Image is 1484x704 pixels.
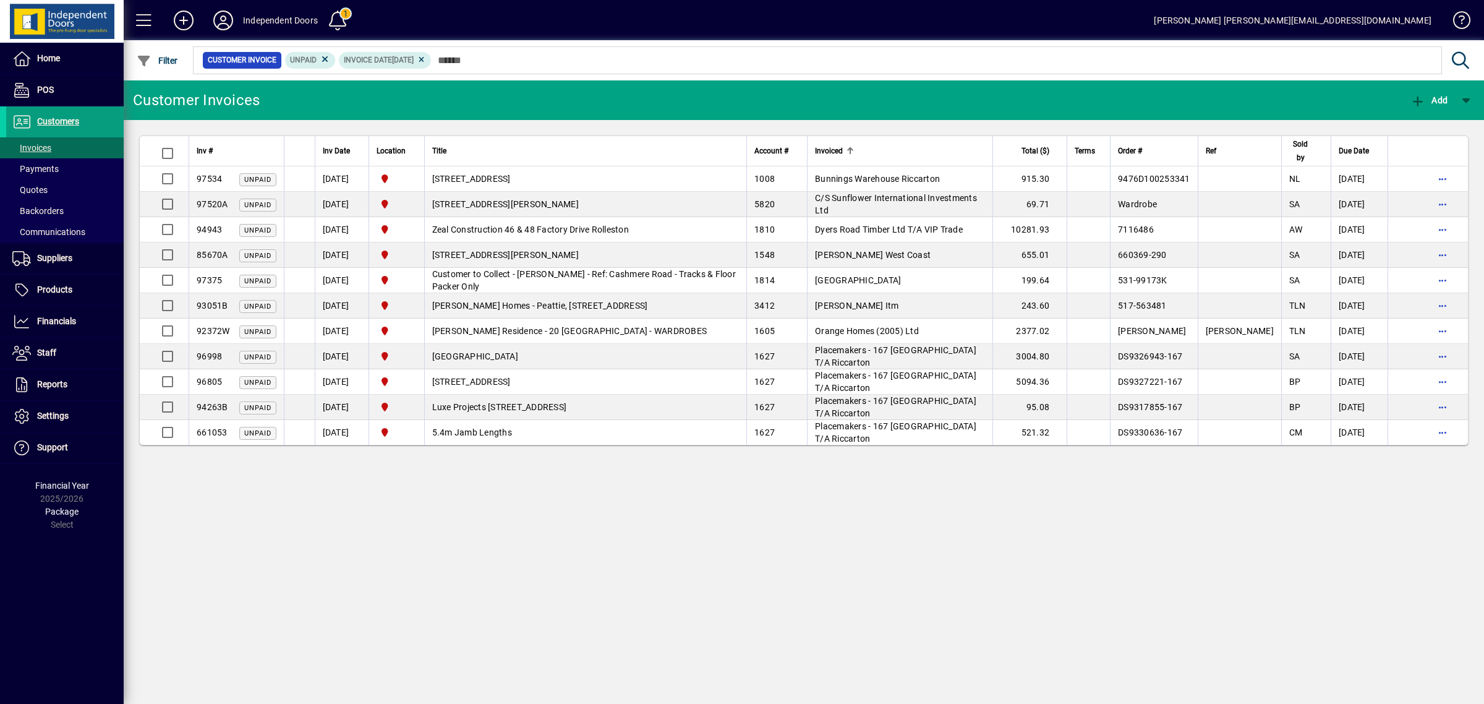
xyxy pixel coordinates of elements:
[6,179,124,200] a: Quotes
[315,293,369,319] td: [DATE]
[323,144,350,158] span: Inv Date
[754,144,788,158] span: Account #
[377,197,417,211] span: Christchurch
[1331,217,1388,243] td: [DATE]
[1433,372,1452,392] button: More options
[754,275,775,285] span: 1814
[244,379,271,387] span: Unpaid
[815,225,963,234] span: Dyers Road Timber Ltd T/A VIP Trade
[754,225,775,234] span: 1810
[1289,427,1303,437] span: CM
[432,199,579,209] span: [STREET_ADDRESS][PERSON_NAME]
[37,253,72,263] span: Suppliers
[992,420,1067,445] td: 521.32
[12,206,64,216] span: Backorders
[377,375,417,388] span: Christchurch
[432,351,518,361] span: [GEOGRAPHIC_DATA]
[1433,220,1452,239] button: More options
[315,243,369,268] td: [DATE]
[377,426,417,439] span: Christchurch
[315,344,369,369] td: [DATE]
[377,248,417,262] span: Christchurch
[815,174,940,184] span: Bunnings Warehouse Riccarton
[37,316,76,326] span: Financials
[12,143,51,153] span: Invoices
[992,192,1067,217] td: 69.71
[285,52,336,68] mat-chip: Payment Status: Unpaid
[1118,144,1190,158] div: Order #
[6,432,124,463] a: Support
[815,396,976,418] span: Placemakers - 167 [GEOGRAPHIC_DATA] T/A Riccarton
[992,319,1067,344] td: 2377.02
[1289,301,1306,311] span: TLN
[1289,225,1303,234] span: AW
[197,250,228,260] span: 85670A
[815,275,901,285] span: [GEOGRAPHIC_DATA]
[315,420,369,445] td: [DATE]
[432,174,511,184] span: [STREET_ADDRESS]
[992,217,1067,243] td: 10281.93
[315,217,369,243] td: [DATE]
[315,395,369,420] td: [DATE]
[137,56,178,66] span: Filter
[1331,369,1388,395] td: [DATE]
[6,43,124,74] a: Home
[992,268,1067,293] td: 199.64
[6,221,124,243] a: Communications
[432,225,629,234] span: Zeal Construction 46 & 48 Factory Drive Rolleston
[432,144,446,158] span: Title
[1289,351,1300,361] span: SA
[815,301,898,311] span: [PERSON_NAME] Itm
[1331,192,1388,217] td: [DATE]
[197,427,228,437] span: 661053
[1118,402,1182,412] span: DS9317855-167
[815,193,977,215] span: C/S Sunflower International Investments Ltd
[6,401,124,432] a: Settings
[197,351,222,361] span: 96998
[815,371,976,393] span: Placemakers - 167 [GEOGRAPHIC_DATA] T/A Riccarton
[197,402,228,412] span: 94263B
[6,158,124,179] a: Payments
[6,137,124,158] a: Invoices
[815,326,919,336] span: Orange Homes (2005) Ltd
[1433,423,1452,442] button: More options
[37,85,54,95] span: POS
[992,293,1067,319] td: 243.60
[754,250,775,260] span: 1548
[134,49,181,72] button: Filter
[1444,2,1469,43] a: Knowledge Base
[37,348,56,358] span: Staff
[1289,137,1323,165] div: Sold by
[754,326,775,336] span: 1605
[992,243,1067,268] td: 655.01
[315,369,369,395] td: [DATE]
[1433,245,1452,265] button: More options
[197,301,228,311] span: 93051B
[37,53,60,63] span: Home
[6,75,124,106] a: POS
[1289,326,1306,336] span: TLN
[37,285,72,294] span: Products
[432,144,740,158] div: Title
[1331,293,1388,319] td: [DATE]
[197,326,230,336] span: 92372W
[754,301,775,311] span: 3412
[1339,144,1369,158] span: Due Date
[6,369,124,400] a: Reports
[244,226,271,234] span: Unpaid
[1331,344,1388,369] td: [DATE]
[432,269,736,291] span: Customer to Collect - [PERSON_NAME] - Ref: Cashmere Road - Tracks & Floor Packer Only
[315,319,369,344] td: [DATE]
[197,275,222,285] span: 97375
[754,427,775,437] span: 1627
[35,481,89,491] span: Financial Year
[1289,250,1300,260] span: SA
[754,144,800,158] div: Account #
[754,174,775,184] span: 1008
[1331,243,1388,268] td: [DATE]
[1433,321,1452,341] button: More options
[1118,275,1167,285] span: 531-99173K
[754,199,775,209] span: 5820
[37,379,67,389] span: Reports
[12,227,85,237] span: Communications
